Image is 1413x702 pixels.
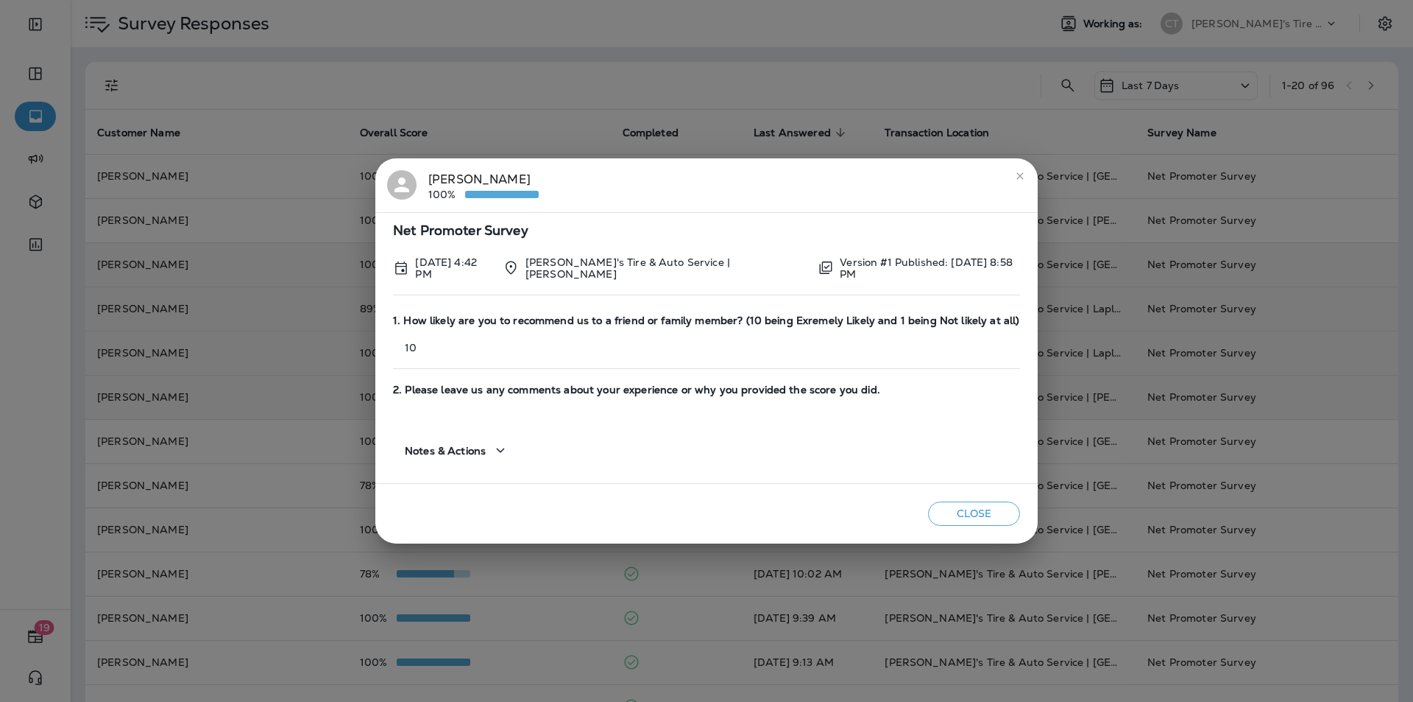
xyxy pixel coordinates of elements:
span: Net Promoter Survey [393,225,1020,237]
div: [PERSON_NAME] [428,170,539,201]
button: Notes & Actions [393,429,521,471]
p: Version #1 Published: [DATE] 8:58 PM [840,256,1020,280]
p: [PERSON_NAME]'s Tire & Auto Service | [PERSON_NAME] [525,256,806,280]
span: 2. Please leave us any comments about your experience or why you provided the score you did. [393,384,1020,396]
p: 100% [428,189,465,200]
p: 10 [393,342,1020,354]
span: 1. How likely are you to recommend us to a friend or family member? (10 being Exremely Likely and... [393,315,1020,327]
button: close [1008,164,1032,188]
span: Notes & Actions [405,445,486,457]
p: Sep 9, 2025 4:42 PM [415,256,491,280]
button: Close [928,502,1020,526]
